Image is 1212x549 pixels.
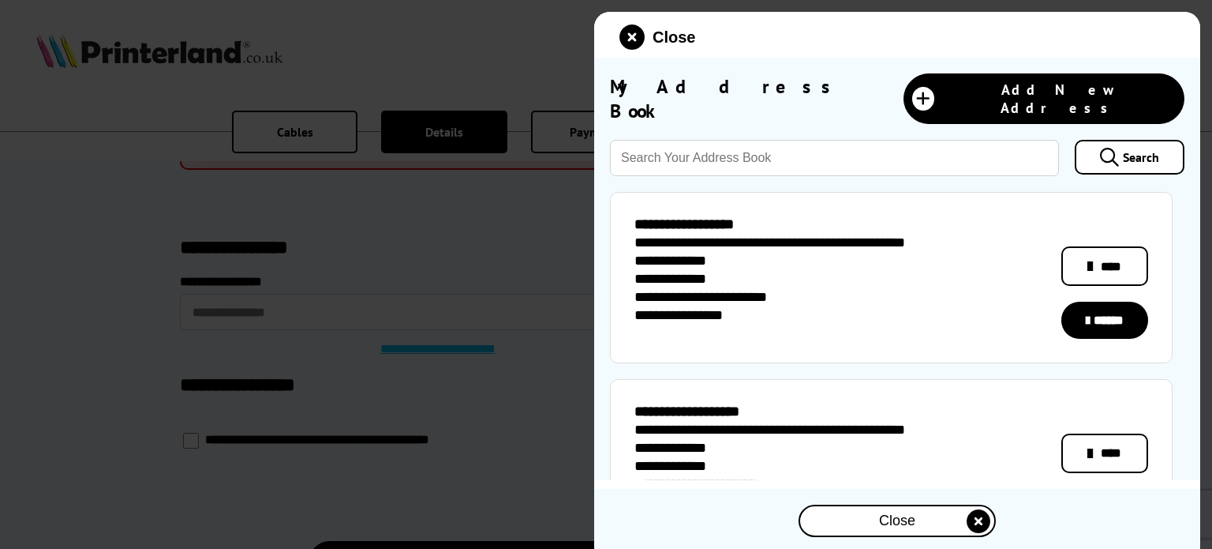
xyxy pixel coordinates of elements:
[1123,149,1159,165] span: Search
[619,24,695,50] button: close modal
[942,81,1176,117] span: Add New Address
[610,74,903,123] span: My Address Book
[1075,140,1184,175] a: Search
[610,140,1059,176] input: Search Your Address Book
[653,28,695,47] span: Close
[879,513,915,529] span: Close
[799,505,996,537] button: close modal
